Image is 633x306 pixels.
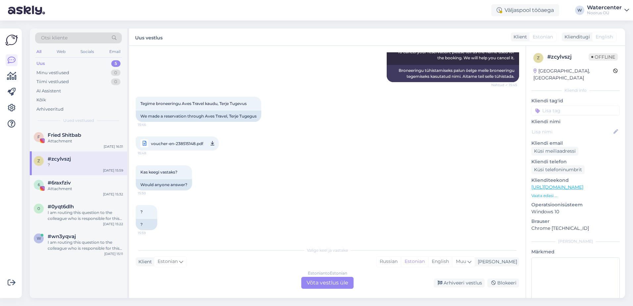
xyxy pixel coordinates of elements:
[491,82,517,87] span: Nähtud ✓ 15:45
[308,270,347,276] div: Estonian to Estonian
[48,156,71,162] span: #zcylvszj
[48,210,123,222] div: I am routing this question to the colleague who is responsible for this topic. The reply might ta...
[111,70,121,76] div: 0
[37,134,40,139] span: F
[511,33,527,40] div: Klient
[37,206,40,211] span: 0
[104,144,123,149] div: [DATE] 16:31
[103,192,123,197] div: [DATE] 15:32
[531,87,620,93] div: Kliendi info
[531,238,620,244] div: [PERSON_NAME]
[37,158,40,163] span: z
[136,219,157,230] div: ?
[36,70,69,76] div: Minu vestlused
[5,34,18,46] img: Askly Logo
[589,53,618,61] span: Offline
[531,158,620,165] p: Kliendi telefon
[140,101,247,106] span: Tegime broneeringu Aves Travel kaudu, Terje Tugevus
[48,180,71,186] span: #6raxfziv
[434,279,485,287] div: Arhiveeri vestlus
[48,239,123,251] div: I am routing this question to the colleague who is responsible for this topic. The reply might ta...
[38,182,40,187] span: 6
[301,277,354,289] div: Võta vestlus üle
[48,204,74,210] span: #0yqt6dlh
[158,258,178,265] span: Estonian
[136,179,192,190] div: Would anyone answer?
[491,4,559,16] div: Väljaspool tööaega
[79,47,95,56] div: Socials
[138,230,163,235] span: 15:59
[151,139,203,148] span: voucher-en-238515148.pdf
[103,168,123,173] div: [DATE] 15:59
[41,34,68,41] span: Otsi kliente
[531,248,620,255] p: Märkmed
[111,78,121,85] div: 0
[428,257,452,267] div: English
[136,111,261,122] div: We made a reservation through Aves Travel, Terje Tugegus
[48,138,123,144] div: Attachment
[138,122,163,127] span: 15:46
[108,47,122,56] div: Email
[37,236,41,241] span: w
[475,258,517,265] div: [PERSON_NAME]
[55,47,67,56] div: Web
[531,218,620,225] p: Brauser
[531,208,620,215] p: Windows 10
[456,258,466,264] span: Muu
[533,33,553,40] span: Estonian
[531,165,585,174] div: Küsi telefoninumbrit
[111,60,121,67] div: 5
[531,106,620,116] input: Lisa tag
[36,106,64,113] div: Arhiveeritud
[587,5,629,16] a: WatercenterNoorus OÜ
[533,68,613,81] div: [GEOGRAPHIC_DATA], [GEOGRAPHIC_DATA]
[531,177,620,184] p: Klienditeekond
[135,32,163,41] label: Uus vestlus
[376,257,401,267] div: Russian
[531,147,578,156] div: Küsi meiliaadressi
[140,170,177,175] span: Kas keegi vastaks?
[48,233,76,239] span: #wn3yqvaj
[575,6,584,15] div: W
[531,201,620,208] p: Operatsioonisüsteem
[136,136,219,151] a: voucher-en-238515148.pdf15:48
[138,191,163,196] span: 15:50
[596,33,613,40] span: English
[587,5,622,10] div: Watercenter
[562,33,590,40] div: Klienditugi
[531,184,583,190] a: [URL][DOMAIN_NAME]
[36,60,45,67] div: Uus
[63,118,94,124] span: Uued vestlused
[136,258,152,265] div: Klient
[547,53,589,61] div: # zcylvszj
[532,128,612,135] input: Lisa nimi
[487,279,519,287] div: Blokeeri
[36,88,61,94] div: AI Assistent
[104,251,123,256] div: [DATE] 15:11
[48,132,81,138] span: Fried Shitbab
[531,118,620,125] p: Kliendi nimi
[531,225,620,232] p: Chrome [TECHNICAL_ID]
[401,257,428,267] div: Estonian
[531,193,620,199] p: Vaata edasi ...
[531,140,620,147] p: Kliendi email
[48,162,123,168] div: ?
[587,10,622,16] div: Noorus OÜ
[48,186,123,192] div: Attachment
[140,209,143,214] span: ?
[387,65,519,82] div: Broneeringu tühistamiseks palun öelge meile broneeringu tegemiseks kasutatud nimi. Aitame teil se...
[103,222,123,227] div: [DATE] 15:22
[531,97,620,104] p: Kliendi tag'id
[36,97,46,103] div: Kõik
[136,247,519,253] div: Valige keel ja vastake
[138,149,163,157] span: 15:48
[537,55,540,60] span: z
[36,78,69,85] div: Tiimi vestlused
[35,47,43,56] div: All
